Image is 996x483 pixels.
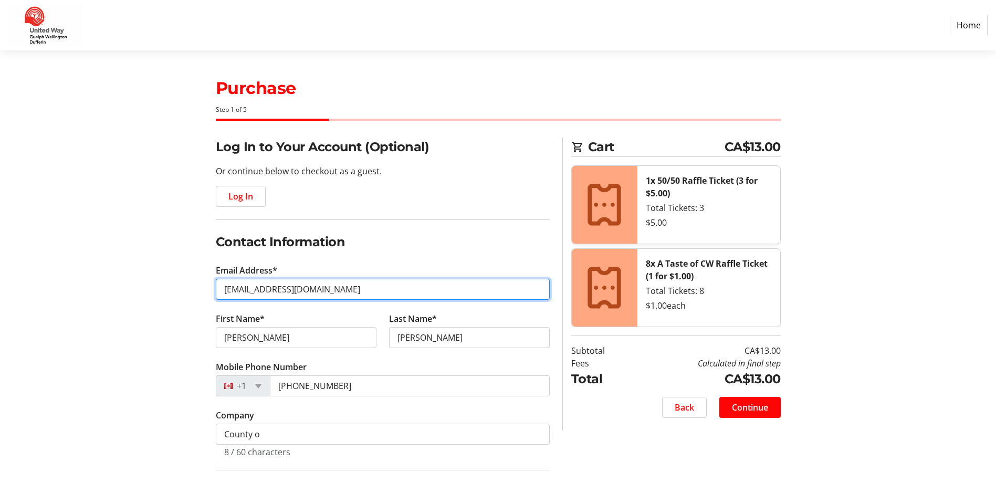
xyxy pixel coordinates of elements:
[571,344,632,357] td: Subtotal
[224,446,290,458] tr-character-limit: 8 / 60 characters
[632,370,781,388] td: CA$13.00
[950,15,988,35] a: Home
[216,312,265,325] label: First Name*
[571,370,632,388] td: Total
[228,190,253,203] span: Log In
[719,397,781,418] button: Continue
[732,401,768,414] span: Continue
[662,397,707,418] button: Back
[216,361,307,373] label: Mobile Phone Number
[646,175,758,199] strong: 1x 50/50 Raffle Ticket (3 for $5.00)
[216,165,550,177] p: Or continue below to checkout as a guest.
[675,401,694,414] span: Back
[632,344,781,357] td: CA$13.00
[646,299,772,312] div: $1.00 each
[725,138,781,156] span: CA$13.00
[588,138,725,156] span: Cart
[216,186,266,207] button: Log In
[632,357,781,370] td: Calculated in final step
[646,285,772,297] div: Total Tickets: 8
[216,233,550,251] h2: Contact Information
[389,312,437,325] label: Last Name*
[216,264,277,277] label: Email Address*
[216,105,781,114] div: Step 1 of 5
[216,409,254,422] label: Company
[646,202,772,214] div: Total Tickets: 3
[216,138,550,156] h2: Log In to Your Account (Optional)
[270,375,550,396] input: (506) 234-5678
[571,357,632,370] td: Fees
[646,258,768,282] strong: 8x A Taste of CW Raffle Ticket (1 for $1.00)
[8,4,83,46] img: United Way Guelph Wellington Dufferin's Logo
[216,76,781,101] h1: Purchase
[646,216,772,229] div: $5.00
